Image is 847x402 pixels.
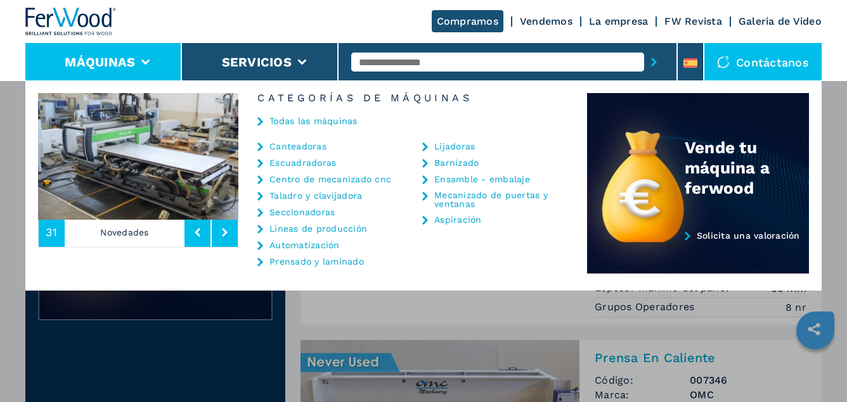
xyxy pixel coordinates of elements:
a: Solicita una valoración [587,230,809,274]
div: Contáctanos [704,43,822,81]
img: Ferwood [25,8,117,35]
a: Automatización [269,241,340,249]
a: Líneas de producción [269,224,367,233]
div: Vende tu máquina a ferwood [685,137,809,198]
a: Galeria de Video [739,15,822,27]
a: Ensamble - embalaje [434,175,530,184]
img: Contáctanos [717,56,730,68]
img: image [238,93,439,220]
h6: Categorías de máquinas [238,93,587,103]
a: Barnizado [434,158,479,167]
img: image [38,93,238,220]
a: Centro de mecanizado cnc [269,175,391,184]
p: Novedades [65,218,185,247]
a: Lijadoras [434,142,475,151]
a: Seccionadoras [269,208,335,217]
button: submit-button [644,47,664,77]
button: Máquinas [65,54,135,70]
a: Vendemos [520,15,572,27]
a: Compramos [432,10,503,32]
a: Escuadradoras [269,158,336,167]
a: FW Revista [664,15,722,27]
a: Mecanizado de puertas y ventanas [434,191,567,208]
a: Canteadoras [269,142,327,151]
a: La empresa [589,15,649,27]
a: Taladro y clavijadora [269,191,362,200]
a: Todas las máquinas [269,116,358,125]
span: 31 [46,227,58,238]
button: Servicios [222,54,292,70]
a: Prensado y laminado [269,257,364,266]
a: Aspiración [434,215,482,224]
